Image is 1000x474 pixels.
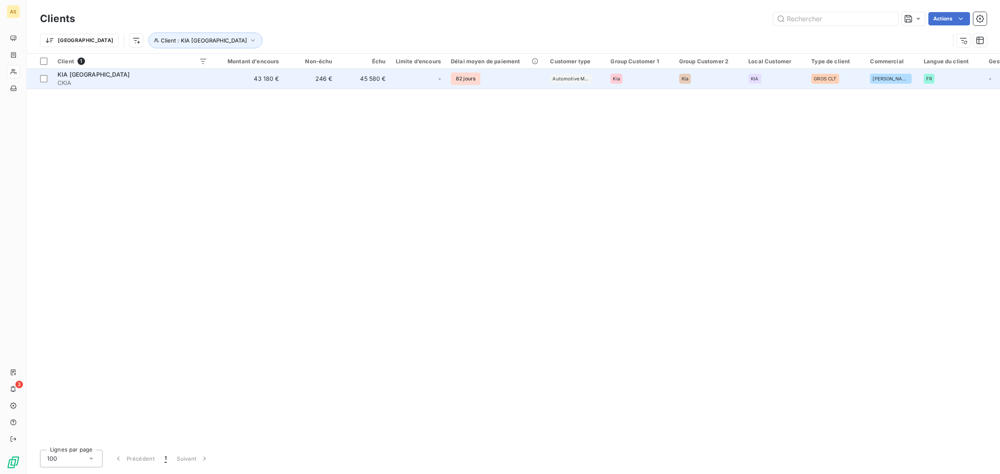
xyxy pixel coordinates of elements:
span: 82 jours [451,72,480,85]
td: 246 € [284,69,337,89]
span: 100 [47,454,57,463]
div: Non-échu [289,58,332,65]
span: - [438,75,441,83]
span: Automotive Manufacturers [552,76,589,81]
span: CKIA [57,79,207,87]
span: 1 [165,454,167,463]
span: 1 [77,57,85,65]
button: Suivant [172,450,214,467]
span: Client : KIA [GEOGRAPHIC_DATA] [161,37,247,44]
iframe: Intercom live chat [972,446,992,466]
span: FR [926,76,932,81]
input: Rechercher [773,12,898,25]
div: Limite d’encours [396,58,441,65]
td: 43 180 € [212,69,284,89]
div: Montant d'encours [217,58,279,65]
div: Local Customer [748,58,801,65]
div: Commercial [870,58,914,65]
h3: Clients [40,11,75,26]
div: Group Customer 1 [610,58,669,65]
div: Group Customer 2 [679,58,738,65]
span: KIA [751,76,758,81]
span: 3 [15,381,23,388]
div: Customer type [550,58,600,65]
td: 45 580 € [337,69,391,89]
div: Langue du client [924,58,979,65]
button: [GEOGRAPHIC_DATA] [40,34,119,47]
img: Logo LeanPay [7,456,20,469]
div: Délai moyen de paiement [451,58,540,65]
button: Précédent [109,450,160,467]
button: Actions [928,12,970,25]
div: Échu [342,58,386,65]
span: Client [57,58,74,65]
div: Type de client [811,58,860,65]
span: [PERSON_NAME] [872,76,909,81]
button: 1 [160,450,172,467]
span: KIA [GEOGRAPHIC_DATA] [57,71,130,78]
button: Client : KIA [GEOGRAPHIC_DATA] [148,32,262,48]
span: Kia [682,76,688,81]
span: GROS CLT [814,76,836,81]
div: AS [7,5,20,18]
span: Kia [613,76,620,81]
span: - [989,75,991,82]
